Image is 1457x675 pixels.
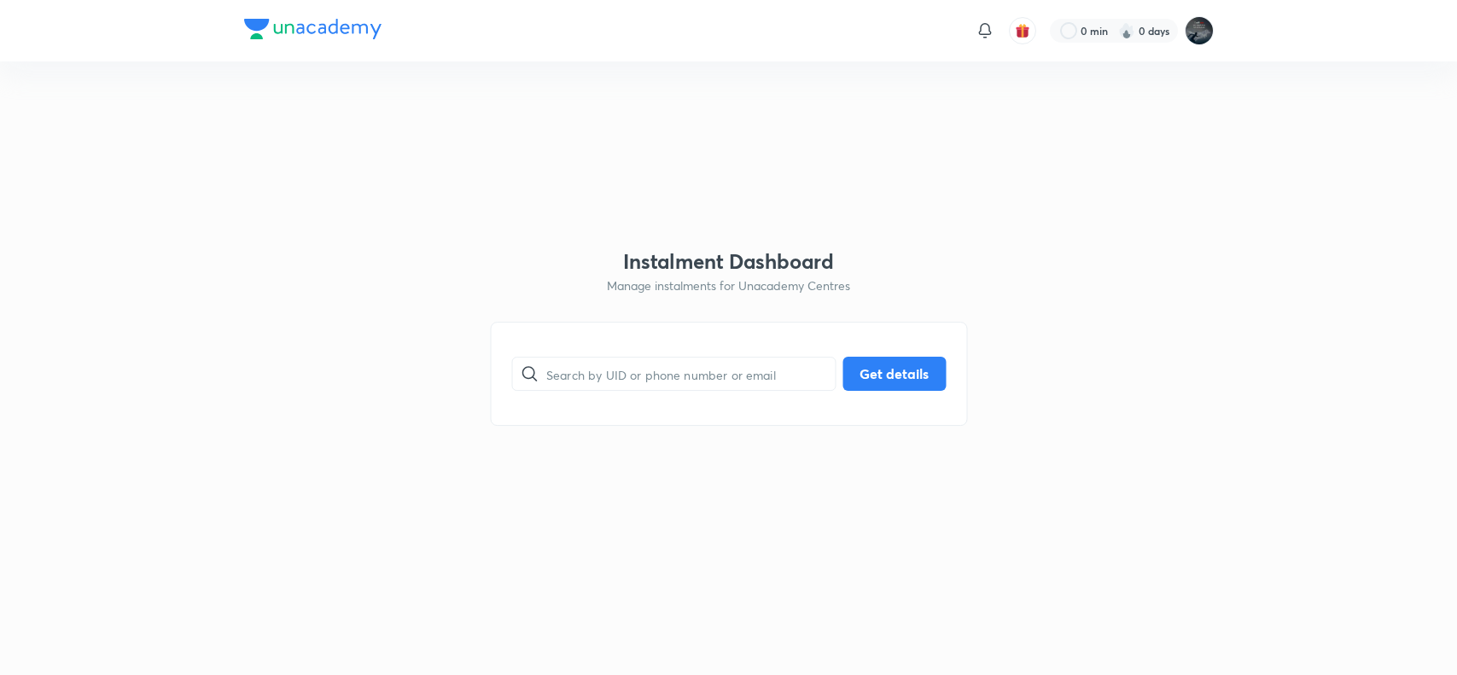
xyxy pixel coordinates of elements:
[1185,16,1214,45] img: Subrahmanyam Mopidevi
[1118,22,1135,39] img: streak
[1015,23,1030,38] img: avatar
[244,19,382,44] a: Company Logo
[842,357,946,391] button: Get details
[607,276,850,294] p: Manage instalments for Unacademy Centres
[546,352,835,396] input: Search by UID or phone number or email
[623,249,834,274] h3: Instalment Dashboard
[1009,17,1036,44] button: avatar
[244,19,382,39] img: Company Logo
